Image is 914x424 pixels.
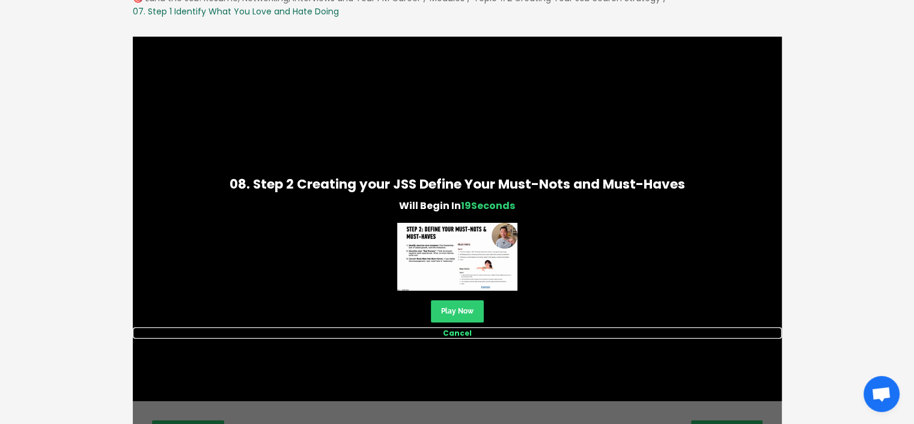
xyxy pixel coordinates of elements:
[461,199,515,213] strong: Seconds
[133,198,782,214] p: Will Begin In
[133,178,782,191] p: 08. Step 2 Creating your JSS Define Your Must-Nots and Must-Haves
[461,199,471,213] span: 19
[864,376,900,412] div: Open chat
[133,327,782,339] a: Cancel
[397,223,517,291] img: 99226a5b-771d-463f-8c58-f8af056762ae.jpg
[133,5,339,18] div: 07. Step 1 Identify What You Love and Hate Doing
[431,300,484,323] a: Play Now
